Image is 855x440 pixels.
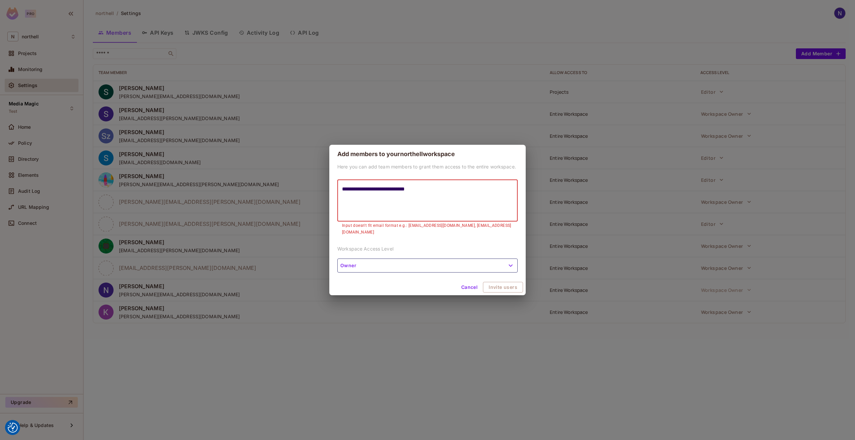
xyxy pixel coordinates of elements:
[329,145,526,163] h2: Add members to your northell workspace
[337,163,518,170] p: Here you can add team members to grant them access to the entire workspace.
[337,246,518,252] p: Workspace Access Level
[8,423,18,433] img: Revisit consent button
[337,259,518,273] button: Owner
[483,282,523,293] button: Invite users
[8,423,18,433] button: Consent Preferences
[459,282,480,293] button: Cancel
[342,223,513,236] p: Input doesn't fit email format e.g.: [EMAIL_ADDRESS][DOMAIN_NAME], [EMAIL_ADDRESS][DOMAIN_NAME]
